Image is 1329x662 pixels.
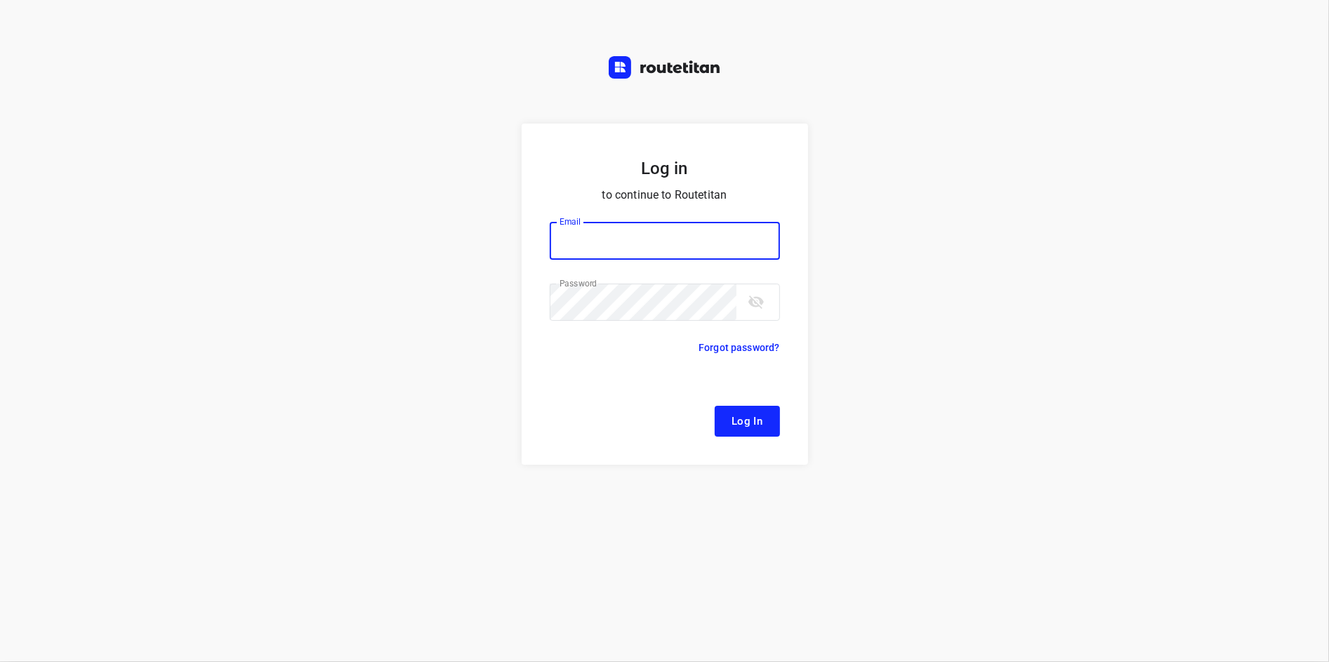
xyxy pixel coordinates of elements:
[609,56,721,79] img: Routetitan
[550,157,780,180] h5: Log in
[550,185,780,205] p: to continue to Routetitan
[732,412,763,430] span: Log In
[699,339,779,356] p: Forgot password?
[742,288,770,316] button: toggle password visibility
[715,406,780,437] button: Log In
